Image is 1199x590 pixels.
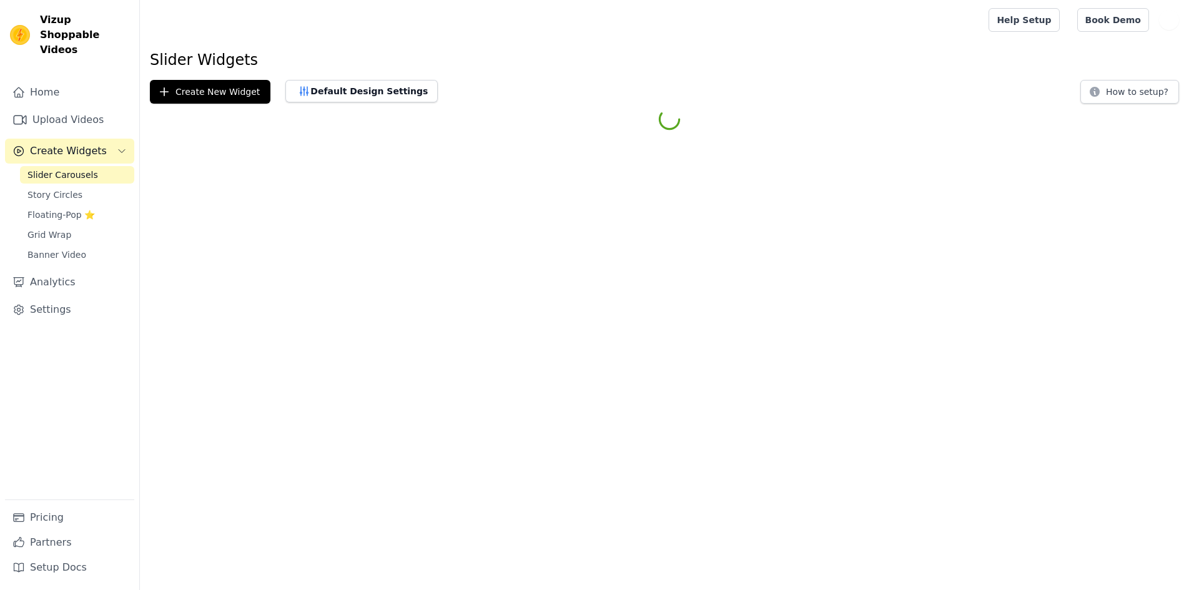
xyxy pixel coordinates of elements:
[30,144,107,159] span: Create Widgets
[285,80,438,102] button: Default Design Settings
[40,12,129,57] span: Vizup Shoppable Videos
[5,270,134,295] a: Analytics
[27,209,95,221] span: Floating-Pop ⭐
[5,297,134,322] a: Settings
[5,530,134,555] a: Partners
[20,246,134,263] a: Banner Video
[989,8,1059,32] a: Help Setup
[150,80,270,104] button: Create New Widget
[150,50,1189,70] h1: Slider Widgets
[27,248,86,261] span: Banner Video
[27,169,98,181] span: Slider Carousels
[5,107,134,132] a: Upload Videos
[20,206,134,224] a: Floating-Pop ⭐
[5,139,134,164] button: Create Widgets
[1080,89,1179,101] a: How to setup?
[1080,80,1179,104] button: How to setup?
[5,505,134,530] a: Pricing
[20,186,134,204] a: Story Circles
[27,229,71,241] span: Grid Wrap
[1077,8,1149,32] a: Book Demo
[5,555,134,580] a: Setup Docs
[5,80,134,105] a: Home
[10,25,30,45] img: Vizup
[27,189,82,201] span: Story Circles
[20,226,134,243] a: Grid Wrap
[20,166,134,184] a: Slider Carousels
